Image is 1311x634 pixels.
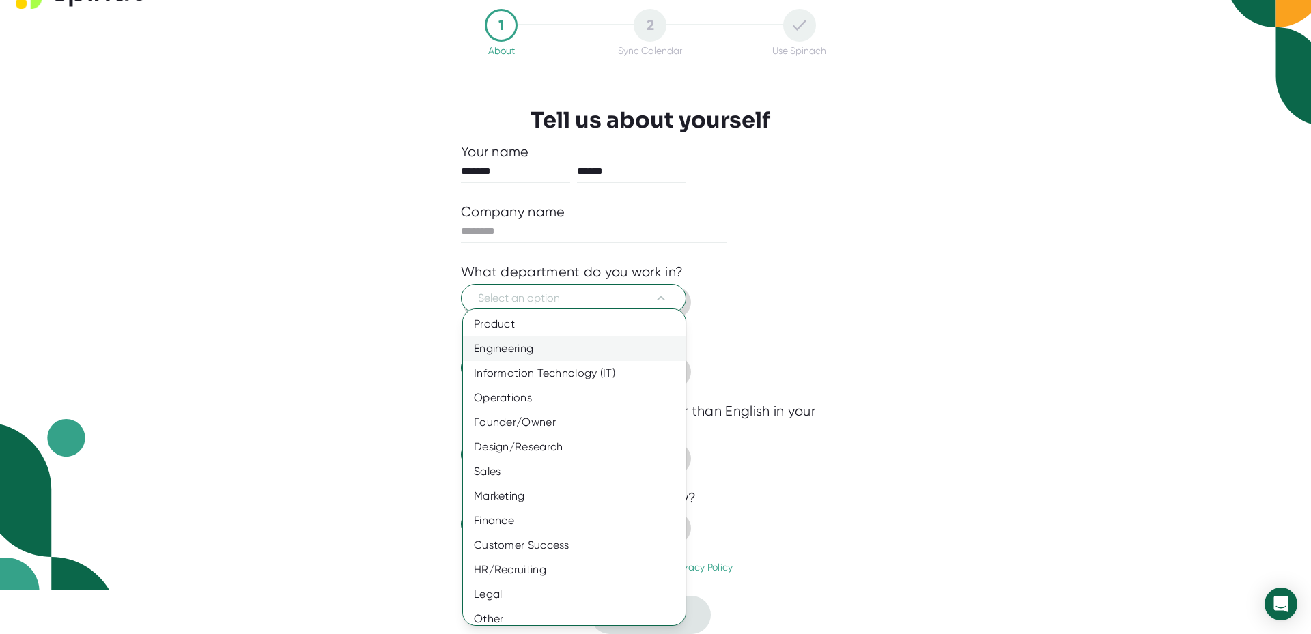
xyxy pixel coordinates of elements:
[463,558,696,582] div: HR/Recruiting
[463,607,696,631] div: Other
[463,386,696,410] div: Operations
[463,508,696,533] div: Finance
[463,435,696,459] div: Design/Research
[463,533,696,558] div: Customer Success
[463,361,696,386] div: Information Technology (IT)
[463,459,696,484] div: Sales
[463,582,696,607] div: Legal
[463,484,696,508] div: Marketing
[463,410,696,435] div: Founder/Owner
[463,312,696,336] div: Product
[463,336,696,361] div: Engineering
[1265,588,1297,620] div: Open Intercom Messenger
